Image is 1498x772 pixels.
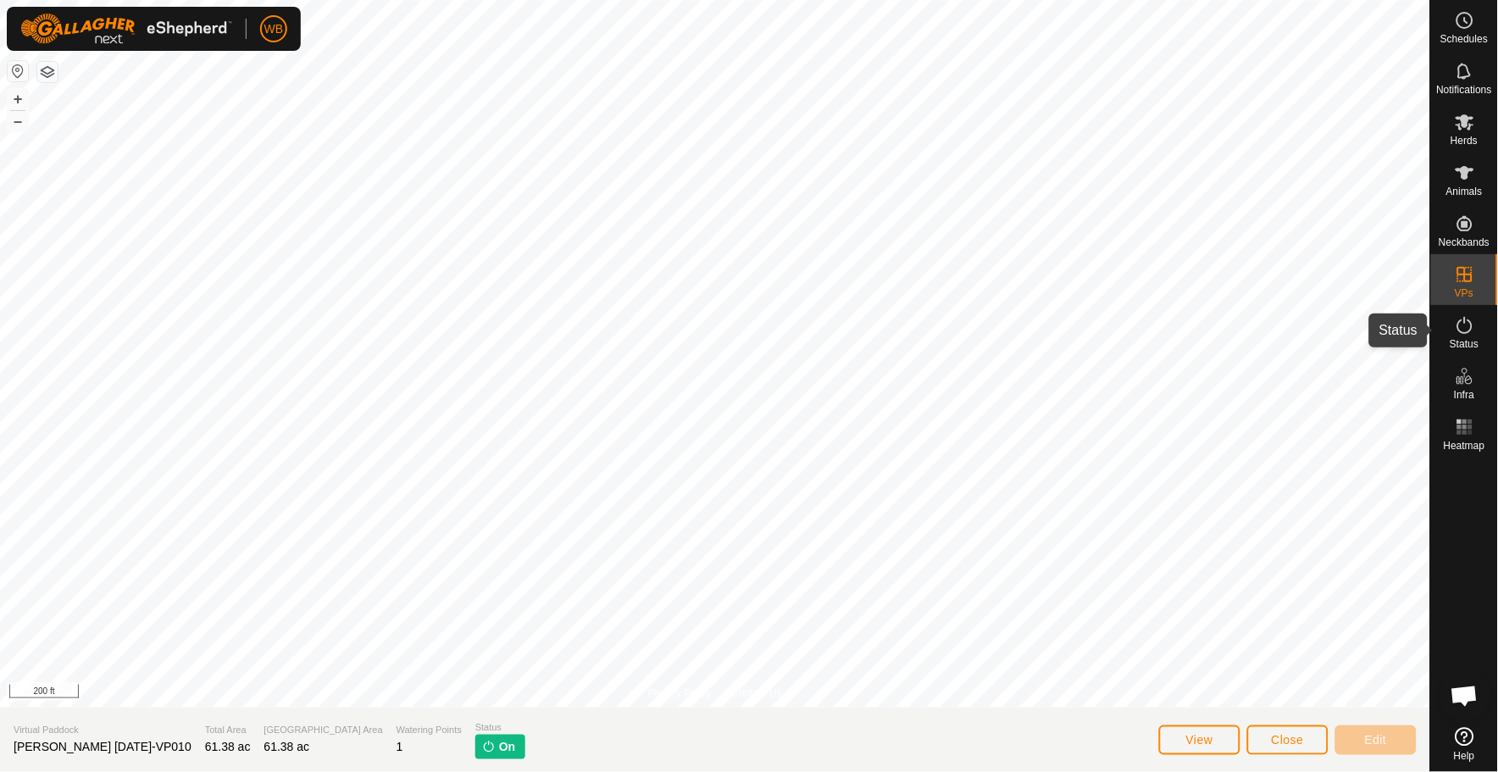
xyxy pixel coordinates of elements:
button: Edit [1335,725,1417,755]
span: Status [1450,339,1479,349]
button: Reset Map [8,61,28,81]
span: Help [1454,751,1475,761]
span: Heatmap [1444,441,1485,451]
span: [PERSON_NAME] [DATE]-VP010 [14,740,191,753]
span: WB [264,20,284,38]
span: 61.38 ac [205,740,251,753]
button: Map Layers [37,62,58,82]
span: 1 [397,740,403,753]
span: [GEOGRAPHIC_DATA] Area [264,723,383,737]
button: – [8,111,28,131]
span: 61.38 ac [264,740,310,753]
span: Animals [1446,186,1483,197]
button: View [1159,725,1240,755]
a: Contact Us [732,686,782,701]
a: Help [1431,720,1498,768]
span: Total Area [205,723,251,737]
img: turn-on [482,740,496,753]
span: Watering Points [397,723,462,737]
span: Neckbands [1439,237,1490,247]
div: Open chat [1440,670,1490,721]
span: View [1186,733,1213,747]
span: On [499,738,515,756]
span: Status [475,720,525,735]
img: Gallagher Logo [20,14,232,44]
span: Virtual Paddock [14,723,191,737]
span: Close [1272,733,1304,747]
span: Notifications [1437,85,1492,95]
button: Close [1247,725,1329,755]
button: + [8,89,28,109]
span: VPs [1455,288,1473,298]
span: Edit [1365,733,1387,747]
a: Privacy Policy [648,686,712,701]
span: Infra [1454,390,1474,400]
span: Herds [1451,136,1478,146]
span: Schedules [1440,34,1488,44]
